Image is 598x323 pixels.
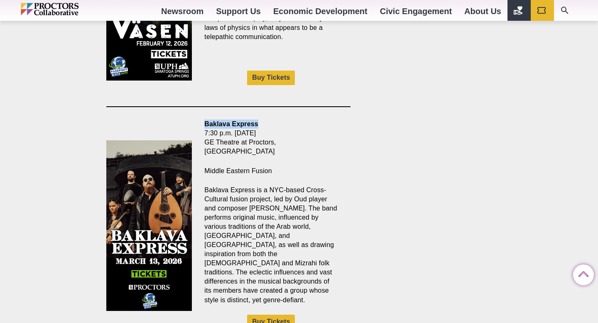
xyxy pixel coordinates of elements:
p: Middle Eastern Fusion [204,166,338,176]
img: Proctors logo [21,3,114,15]
a: Back to Top [573,265,590,281]
p: 7:30 p.m. [DATE] GE Theatre at Proctors, [GEOGRAPHIC_DATA] [204,120,338,156]
a: Buy Tickets [247,71,295,85]
strong: Baklava Express [204,120,258,127]
p: Baklava Express is a NYC-based Cross-Cultural fusion project, led by Oud player and composer [PER... [204,186,338,305]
